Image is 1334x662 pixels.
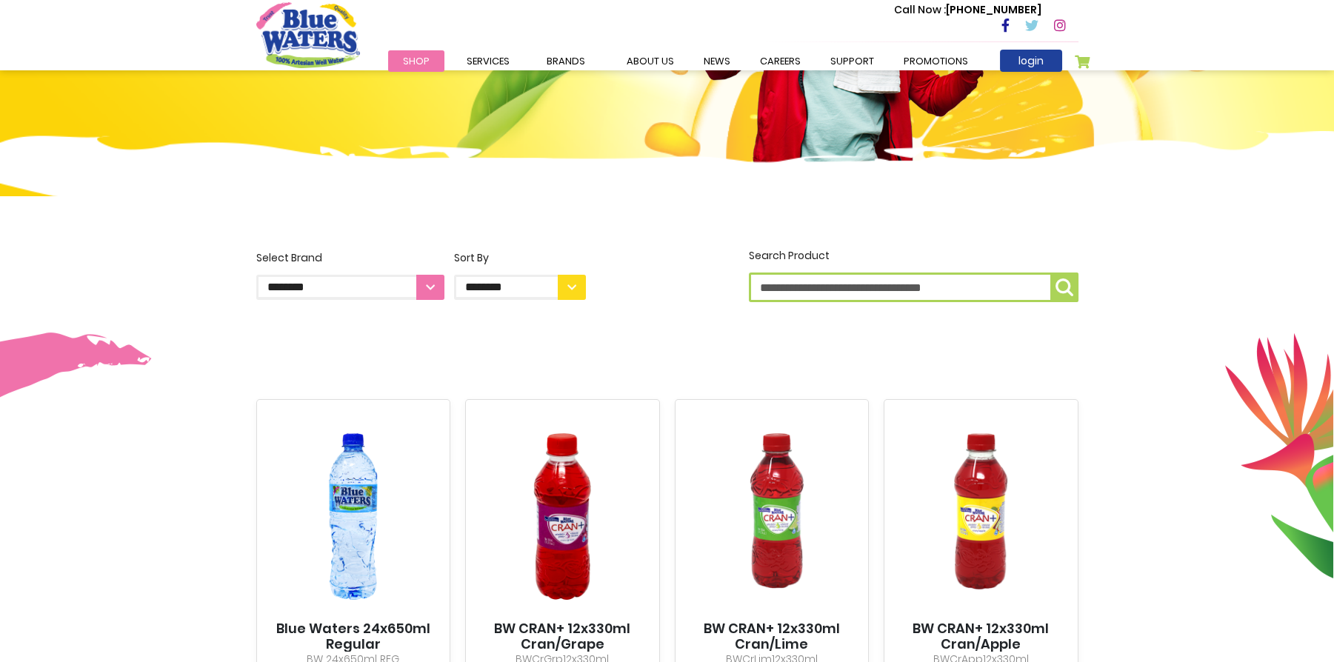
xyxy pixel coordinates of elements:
a: Promotions [889,50,983,72]
a: News [689,50,745,72]
p: [PHONE_NUMBER] [894,2,1041,18]
span: Shop [403,54,430,68]
a: BW CRAN+ 12x330ml Cran/Lime [689,621,856,652]
a: Blue Waters 24x650ml Regular [270,621,437,652]
label: Search Product [749,248,1078,302]
a: store logo [256,2,360,67]
img: Blue Waters 24x650ml Regular [270,412,437,621]
select: Select Brand [256,275,444,300]
a: support [816,50,889,72]
a: BW CRAN+ 12x330ml Cran/Grape [479,621,646,652]
input: Search Product [749,273,1078,302]
label: Select Brand [256,250,444,300]
span: Services [467,54,510,68]
span: Brands [547,54,585,68]
a: login [1000,50,1062,72]
span: Call Now : [894,2,946,17]
button: Search Product [1050,273,1078,302]
img: BW CRAN+ 12x330ml Cran/Lime [689,412,856,621]
a: careers [745,50,816,72]
img: BW CRAN+ 12x330ml Cran/Grape [479,412,646,621]
img: search-icon.png [1055,278,1073,296]
img: BW CRAN+ 12x330ml Cran/Apple [898,412,1064,621]
div: Sort By [454,250,586,266]
a: about us [612,50,689,72]
select: Sort By [454,275,586,300]
a: BW CRAN+ 12x330ml Cran/Apple [898,621,1064,652]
